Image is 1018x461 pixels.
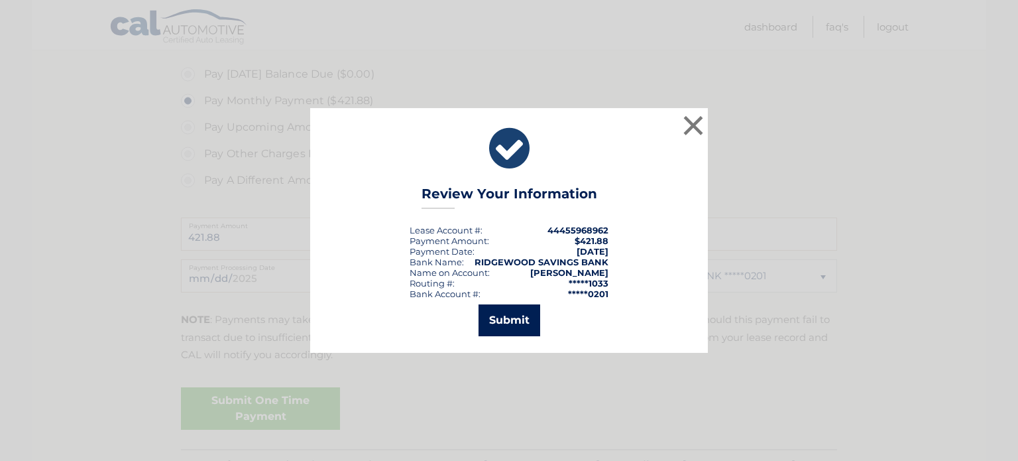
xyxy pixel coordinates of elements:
[410,278,455,289] div: Routing #:
[410,246,473,257] span: Payment Date
[577,246,608,257] span: [DATE]
[410,235,489,246] div: Payment Amount:
[410,267,490,278] div: Name on Account:
[410,246,475,257] div: :
[422,186,597,209] h3: Review Your Information
[547,225,608,235] strong: 44455968962
[575,235,608,246] span: $421.88
[410,257,464,267] div: Bank Name:
[410,289,481,299] div: Bank Account #:
[530,267,608,278] strong: [PERSON_NAME]
[410,225,482,235] div: Lease Account #:
[680,112,707,139] button: ×
[479,304,540,336] button: Submit
[475,257,608,267] strong: RIDGEWOOD SAVINGS BANK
